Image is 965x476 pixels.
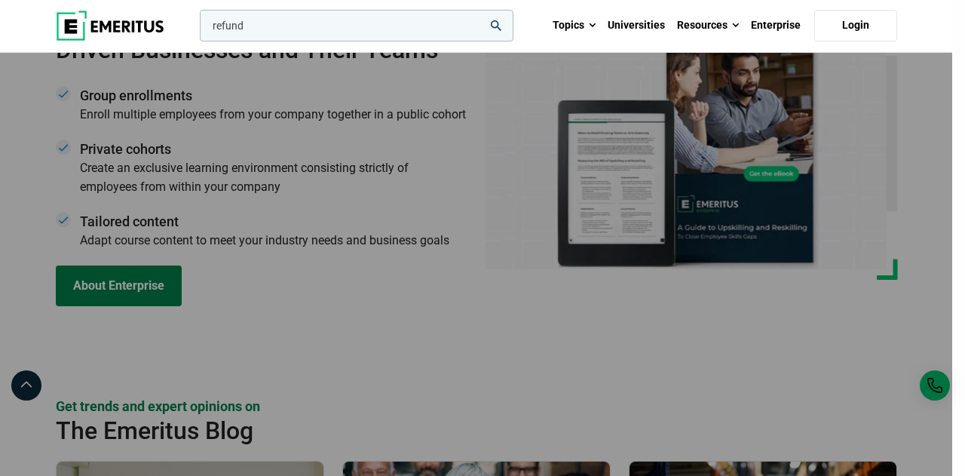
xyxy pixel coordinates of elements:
[814,10,897,41] a: Login
[200,10,513,41] input: woocommerce-product-search-field-0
